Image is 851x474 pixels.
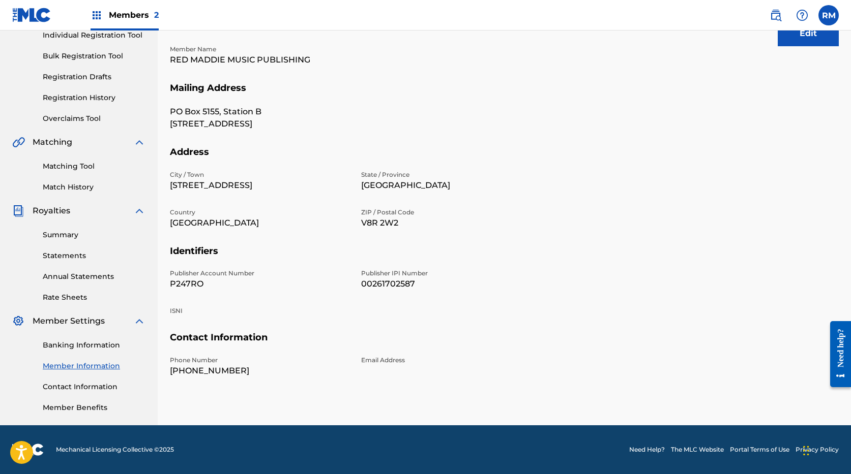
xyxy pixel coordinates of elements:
[43,382,145,392] a: Contact Information
[361,208,540,217] p: ZIP / Postal Code
[33,205,70,217] span: Royalties
[133,136,145,148] img: expand
[170,179,349,192] p: [STREET_ADDRESS]
[170,21,839,45] h5: Member Name
[170,118,349,130] p: [STREET_ADDRESS]
[43,182,145,193] a: Match History
[361,278,540,290] p: 00261702587
[361,217,540,229] p: V8R 2W2
[170,106,349,118] p: PO Box 5155, Station B
[154,10,159,20] span: 2
[796,9,808,21] img: help
[823,313,851,395] iframe: Resource Center
[43,113,145,124] a: Overclaims Tool
[170,306,349,315] p: ISNI
[43,271,145,282] a: Annual Statements
[43,230,145,240] a: Summary
[91,9,103,21] img: Top Rightsholders
[170,45,349,54] p: Member Name
[43,51,145,61] a: Bulk Registration Tool
[170,54,349,66] p: RED MADDIE MUSIC PUBLISHING
[43,161,145,172] a: Matching Tool
[730,445,789,454] a: Portal Terms of Use
[33,136,72,148] span: Matching
[766,5,786,25] a: Public Search
[43,292,145,303] a: Rate Sheets
[170,365,349,377] p: [PHONE_NUMBER]
[12,444,44,456] img: logo
[109,9,159,21] span: Members
[43,92,145,103] a: Registration History
[792,5,812,25] div: Help
[770,9,782,21] img: search
[12,8,51,22] img: MLC Logo
[170,146,839,170] h5: Address
[170,245,839,269] h5: Identifiers
[170,82,839,106] h5: Mailing Address
[43,402,145,413] a: Member Benefits
[361,269,540,278] p: Publisher IPI Number
[43,250,145,261] a: Statements
[133,315,145,327] img: expand
[12,205,24,217] img: Royalties
[671,445,724,454] a: The MLC Website
[43,361,145,371] a: Member Information
[361,179,540,192] p: [GEOGRAPHIC_DATA]
[170,208,349,217] p: Country
[33,315,105,327] span: Member Settings
[361,170,540,179] p: State / Province
[629,445,665,454] a: Need Help?
[43,30,145,41] a: Individual Registration Tool
[170,170,349,179] p: City / Town
[361,356,540,365] p: Email Address
[170,269,349,278] p: Publisher Account Number
[12,136,25,148] img: Matching
[800,425,851,474] iframe: Chat Widget
[818,5,839,25] div: User Menu
[56,445,174,454] span: Mechanical Licensing Collective © 2025
[803,435,809,466] div: Drag
[170,332,839,356] h5: Contact Information
[170,278,349,290] p: P247RO
[12,315,24,327] img: Member Settings
[170,217,349,229] p: [GEOGRAPHIC_DATA]
[43,340,145,351] a: Banking Information
[133,205,145,217] img: expand
[170,356,349,365] p: Phone Number
[778,21,839,46] button: Edit
[796,445,839,454] a: Privacy Policy
[43,72,145,82] a: Registration Drafts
